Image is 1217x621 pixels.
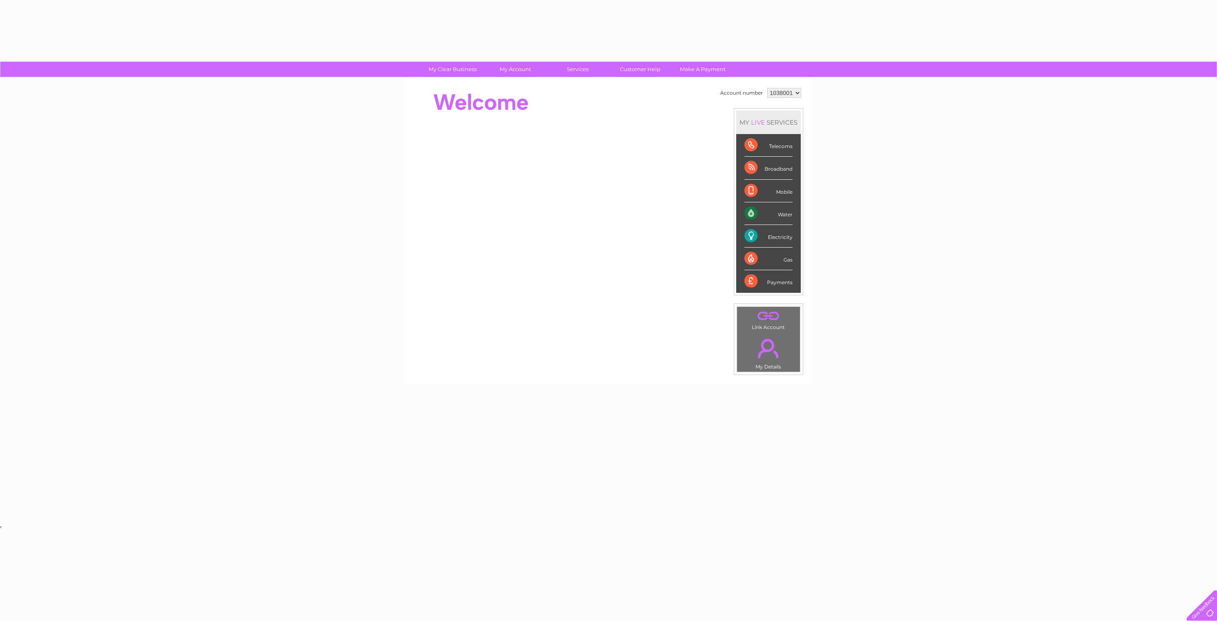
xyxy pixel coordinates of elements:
[744,225,793,248] div: Electricity
[744,180,793,202] div: Mobile
[749,118,767,126] div: LIVE
[737,332,800,372] td: My Details
[739,334,798,363] a: .
[739,309,798,323] a: .
[744,157,793,179] div: Broadband
[606,62,674,77] a: Customer Help
[737,306,800,332] td: Link Account
[736,111,801,134] div: MY SERVICES
[744,202,793,225] div: Water
[481,62,549,77] a: My Account
[744,270,793,292] div: Payments
[544,62,612,77] a: Services
[744,248,793,270] div: Gas
[718,86,765,100] td: Account number
[669,62,737,77] a: Make A Payment
[419,62,487,77] a: My Clear Business
[744,134,793,157] div: Telecoms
